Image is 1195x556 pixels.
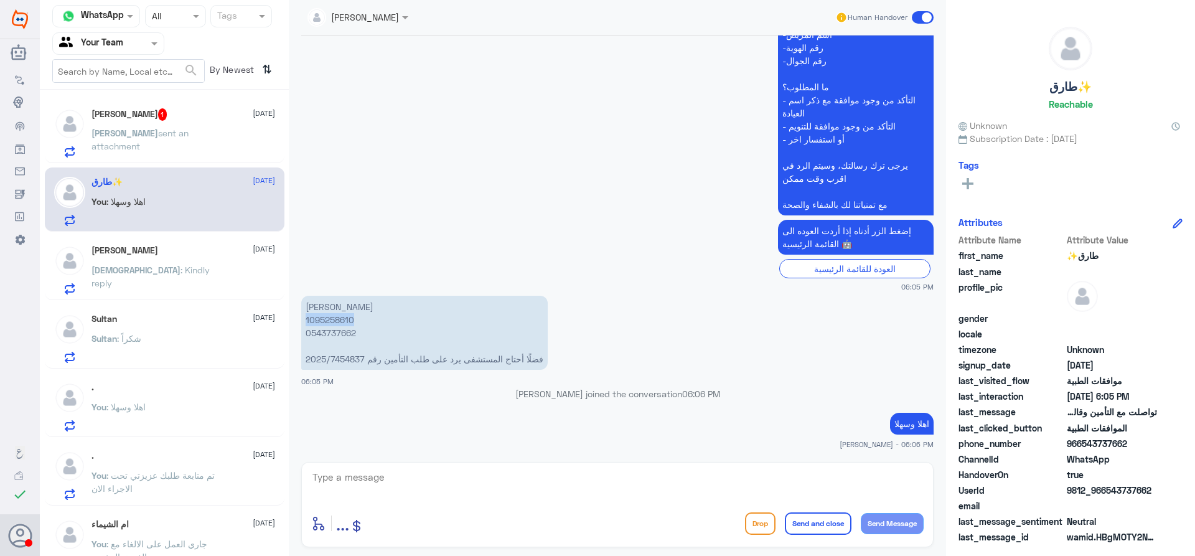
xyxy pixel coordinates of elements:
[301,296,548,370] p: 30/9/2025, 6:05 PM
[253,517,275,529] span: [DATE]
[253,312,275,323] span: [DATE]
[958,359,1064,372] span: signup_date
[91,519,129,530] h5: ام الشيماء
[958,437,1064,450] span: phone_number
[1067,359,1157,372] span: 2025-09-29T18:18:24.975Z
[958,327,1064,341] span: locale
[778,220,934,255] p: 30/9/2025, 6:05 PM
[91,539,106,549] span: You
[890,413,934,435] p: 30/9/2025, 6:06 PM
[958,422,1064,435] span: last_clicked_button
[91,470,106,481] span: You
[262,59,272,80] i: ⇅
[958,249,1064,262] span: first_name
[958,233,1064,247] span: Attribute Name
[958,343,1064,356] span: timezone
[958,312,1064,325] span: gender
[54,108,85,139] img: defaultAdmin.png
[91,265,180,275] span: [DEMOGRAPHIC_DATA]
[1067,281,1098,312] img: defaultAdmin.png
[106,402,146,412] span: : اهلا وسهلا
[1067,422,1157,435] span: الموافقات الطبية
[54,451,85,482] img: defaultAdmin.png
[91,128,158,138] span: [PERSON_NAME]
[253,108,275,119] span: [DATE]
[958,217,1003,228] h6: Attributes
[91,402,106,412] span: You
[106,196,146,207] span: : اهلا وسهلا
[91,470,215,494] span: : تم متابعة طلبك عزيزتي تحت الاجراء الان
[1067,374,1157,387] span: موافقات الطبية
[301,387,934,400] p: [PERSON_NAME] joined the conversation
[54,314,85,345] img: defaultAdmin.png
[215,9,237,25] div: Tags
[205,59,257,84] span: By Newest
[336,512,349,534] span: ...
[54,245,85,276] img: defaultAdmin.png
[301,377,334,385] span: 06:05 PM
[1067,437,1157,450] span: 966543737662
[958,132,1183,145] span: Subscription Date : [DATE]
[336,509,349,537] button: ...
[745,512,776,535] button: Drop
[253,380,275,392] span: [DATE]
[184,63,199,78] span: search
[1067,390,1157,403] span: 2025-09-30T15:05:29.130576Z
[91,382,94,393] h5: .
[958,468,1064,481] span: HandoverOn
[91,333,117,344] span: Sultan
[91,196,106,207] span: You
[12,9,28,29] img: Widebot Logo
[1067,343,1157,356] span: Unknown
[253,243,275,255] span: [DATE]
[54,382,85,413] img: defaultAdmin.png
[91,314,117,324] h5: Sultan
[54,519,85,550] img: defaultAdmin.png
[1067,499,1157,512] span: null
[12,487,27,502] i: check
[1049,27,1092,70] img: defaultAdmin.png
[59,7,78,26] img: whatsapp.png
[901,281,934,292] span: 06:05 PM
[958,530,1064,544] span: last_message_id
[958,265,1064,278] span: last_name
[59,34,78,53] img: yourTeam.svg
[958,453,1064,466] span: ChannelId
[1067,484,1157,497] span: 9812_966543737662
[958,281,1064,309] span: profile_pic
[253,449,275,460] span: [DATE]
[682,389,720,399] span: 06:06 PM
[253,175,275,186] span: [DATE]
[1067,233,1157,247] span: Attribute Value
[91,108,167,121] h5: Abdullah Aldhuwaihi
[958,405,1064,418] span: last_message
[91,245,158,256] h5: Imama Syed
[91,177,123,187] h5: طارق✨
[958,499,1064,512] span: email
[158,108,167,121] span: 1
[184,60,199,81] button: search
[53,60,204,82] input: Search by Name, Local etc…
[54,177,85,208] img: defaultAdmin.png
[861,513,924,534] button: Send Message
[958,374,1064,387] span: last_visited_flow
[1067,468,1157,481] span: true
[958,515,1064,528] span: last_message_sentiment
[1067,249,1157,262] span: طارق✨
[1067,530,1157,544] span: wamid.HBgMOTY2NTQzNzM3NjYyFQIAEhgUM0E4MjI0MDU1QTJENTM0MzJCODgA
[1067,453,1157,466] span: 2
[1067,312,1157,325] span: null
[1049,98,1093,110] h6: Reachable
[117,333,141,344] span: : شكراً
[91,451,94,461] h5: .
[958,119,1007,132] span: Unknown
[840,439,934,450] span: [PERSON_NAME] - 06:06 PM
[848,12,907,23] span: Human Handover
[958,484,1064,497] span: UserId
[785,512,851,535] button: Send and close
[779,259,930,278] div: العودة للقائمة الرئيسية
[8,524,32,547] button: Avatar
[1067,327,1157,341] span: null
[1049,80,1092,94] h5: طارق✨
[958,390,1064,403] span: last_interaction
